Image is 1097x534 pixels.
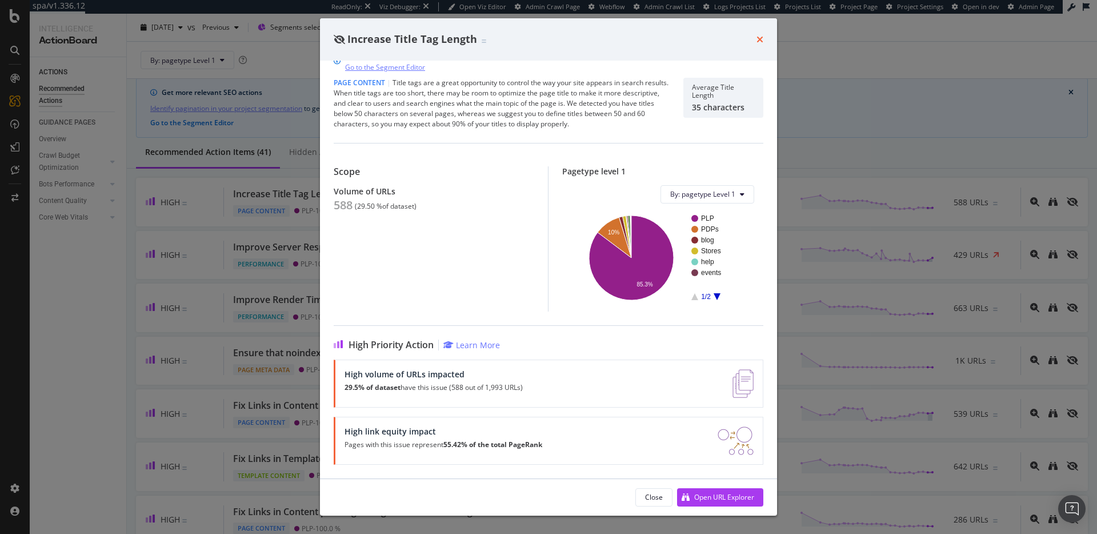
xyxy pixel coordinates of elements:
[692,102,755,112] div: 35 characters
[334,78,670,129] div: Title tags are a great opportunity to control the way your site appears in search results. When t...
[756,32,763,47] div: times
[1058,495,1086,523] div: Open Intercom Messenger
[571,213,754,302] svg: A chart.
[660,185,754,204] button: By: pagetype Level 1
[701,214,714,222] text: PLP
[701,258,714,266] text: help
[345,427,542,436] div: High link equity impact
[334,198,353,212] div: 588
[320,18,777,516] div: modal
[701,225,719,233] text: PDPs
[334,166,534,177] div: Scope
[692,83,755,99] div: Average Title Length
[387,78,391,87] span: |
[355,202,417,210] div: ( 29.50 % of dataset )
[345,369,523,379] div: High volume of URLs impacted
[670,189,735,199] span: By: pagetype Level 1
[349,340,434,350] span: High Priority Action
[334,49,763,73] div: info banner
[347,32,477,46] span: Increase Title Tag Length
[645,492,663,502] div: Close
[732,369,754,398] img: e5DMFwAAAABJRU5ErkJggg==
[562,166,763,176] div: Pagetype level 1
[701,269,721,277] text: events
[694,492,754,502] div: Open URL Explorer
[334,78,385,87] span: Page Content
[608,229,619,236] text: 10%
[701,236,714,244] text: blog
[345,384,523,392] p: have this issue (588 out of 1,993 URLs)
[345,61,425,73] a: Go to the Segment Editor
[345,441,542,449] p: Pages with this issue represent
[443,440,542,449] strong: 55.42% of the total PageRank
[345,49,629,73] div: This action could be more relevant by .
[718,427,754,455] img: DDxVyA23.png
[334,186,534,196] div: Volume of URLs
[677,488,763,507] button: Open URL Explorer
[482,39,486,43] img: Equal
[635,488,672,507] button: Close
[456,340,500,350] div: Learn More
[443,340,500,350] a: Learn More
[345,382,401,392] strong: 29.5% of dataset
[701,293,711,301] text: 1/2
[636,281,652,288] text: 85.3%
[334,35,345,44] div: eye-slash
[701,247,721,255] text: Stores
